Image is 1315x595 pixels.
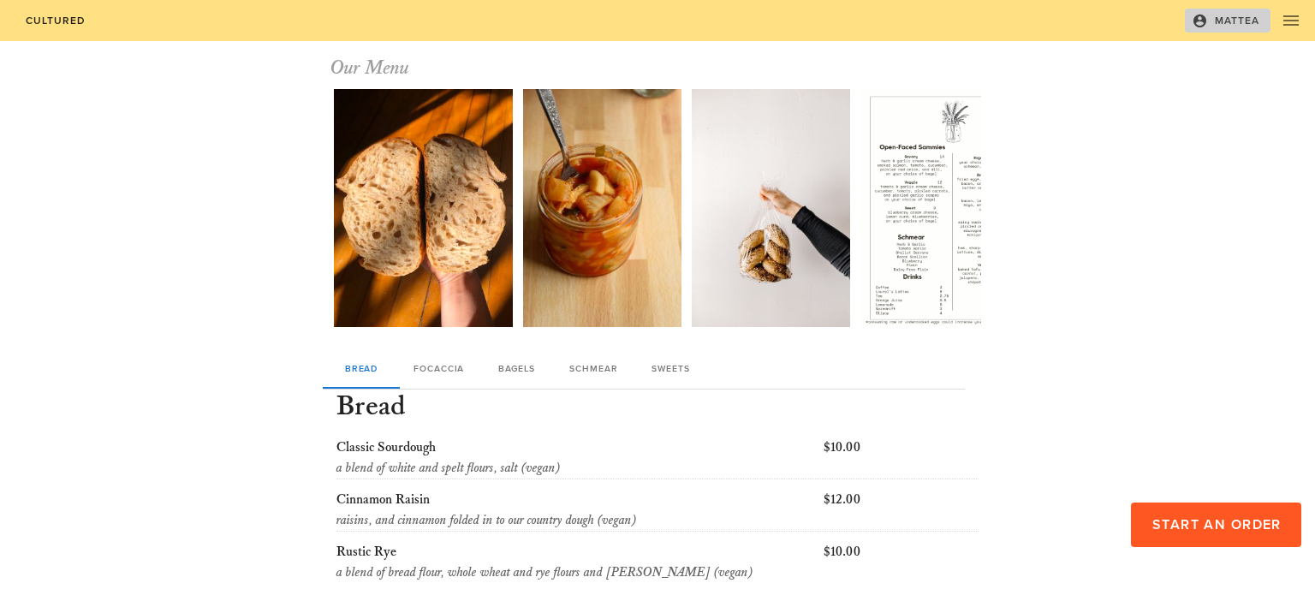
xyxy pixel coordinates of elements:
[523,89,681,327] img: jfymxm3upqepbg4a1wsf.jpg
[820,538,983,586] div: $10.00
[336,491,430,508] span: Cinnamon Raisin
[478,348,555,389] div: Bagels
[1131,503,1301,547] button: Start an Order
[632,348,709,389] div: Sweets
[860,89,1044,327] img: xnszdnw4ypzra5zgmvmg.png
[1151,516,1281,533] span: Start an Order
[1185,9,1270,33] button: Mattea
[336,544,396,560] span: Rustic Rye
[14,9,97,33] a: Cultured
[24,15,86,27] span: Cultured
[820,486,983,534] div: $12.00
[336,562,817,583] div: a blend of bread flour, whole wheat and rye flours and [PERSON_NAME] (vegan)
[555,348,632,389] div: Schmear
[336,510,817,531] div: raisins, and cinnamon folded in to our country dough (vegan)
[820,434,983,482] div: $10.00
[1195,13,1260,28] span: Mattea
[336,439,436,455] span: Classic Sourdough
[400,348,478,389] div: Focaccia
[334,89,513,327] img: oshnhfe9dqjauviug68z.jpg
[692,89,850,327] img: bxxtv8vuahxrs5czgkco.jpg
[323,348,400,389] div: Bread
[330,55,984,82] h1: Our Menu
[336,458,817,479] div: a blend of white and spelt flours, salt (vegan)
[333,390,982,427] h3: Bread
